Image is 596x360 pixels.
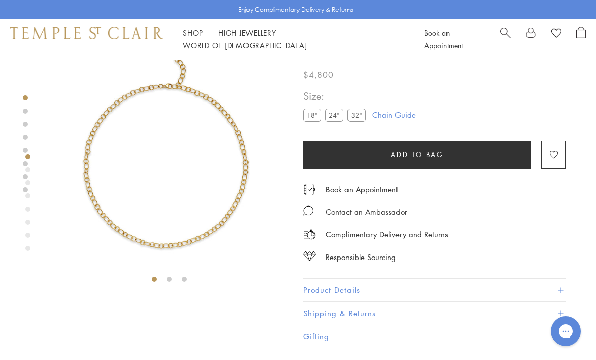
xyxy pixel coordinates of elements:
a: World of [DEMOGRAPHIC_DATA]World of [DEMOGRAPHIC_DATA] [183,40,307,50]
img: icon_sourcing.svg [303,251,316,261]
label: 18" [303,109,321,121]
img: Temple St. Clair [10,27,163,39]
img: MessageIcon-01_2.svg [303,205,313,216]
a: ShopShop [183,28,203,38]
p: Enjoy Complimentary Delivery & Returns [238,5,353,15]
span: Size: [303,88,370,105]
div: Responsible Sourcing [326,251,396,264]
div: Product gallery navigation [25,151,30,259]
a: Open Shopping Bag [576,27,586,52]
button: Shipping & Returns [303,302,566,325]
a: Chain Guide [372,109,416,120]
label: 32" [347,109,366,121]
img: N88809-RIBBON18 [51,35,288,273]
button: Add to bag [303,141,531,169]
iframe: Gorgias live chat messenger [545,313,586,350]
button: Gifting [303,325,566,348]
img: icon_delivery.svg [303,228,316,241]
a: Book an Appointment [424,28,463,50]
a: View Wishlist [551,27,561,42]
div: Contact an Ambassador [326,205,407,218]
img: icon_appointment.svg [303,184,315,195]
label: 24" [325,109,343,121]
nav: Main navigation [183,27,402,52]
span: $4,800 [303,68,334,81]
a: High JewelleryHigh Jewellery [218,28,276,38]
p: Complimentary Delivery and Returns [326,228,448,241]
a: Book an Appointment [326,184,398,195]
a: Search [500,27,511,52]
button: Product Details [303,279,566,301]
span: Add to bag [391,149,444,160]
